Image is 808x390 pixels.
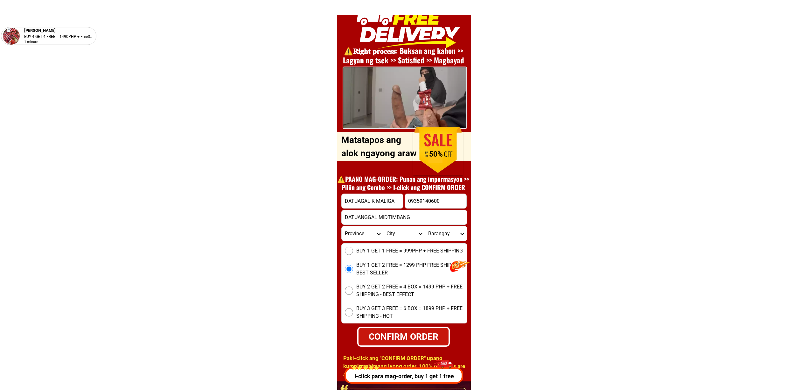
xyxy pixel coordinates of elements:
select: Select province [342,226,383,241]
input: BUY 1 GET 2 FREE = 1299 PHP FREE SHIPPING - BEST SELLER [345,265,353,273]
h1: Paki-click ang "CONFIRM ORDER" upang kumpirmahin ang iyong order. 100% of orders are anonymous an... [343,354,469,387]
span: BUY 3 GET 3 FREE = 6 BOX = 1899 PHP + FREE SHIPPING - HOT [356,305,467,320]
h1: ⚠️️𝐑𝐢𝐠𝐡𝐭 𝐩𝐫𝐨𝐜𝐞𝐬𝐬: Buksan ang kahon >> Lagyan ng tsek >> Satisfied >> Magbayad [334,46,473,65]
span: BUY 2 GET 2 FREE = 4 BOX = 1499 PHP + FREE SHIPPING - BEST EFFECT [356,283,467,298]
select: Select district [383,226,425,241]
input: Input full_name [342,194,403,208]
input: Input phone_number [405,194,466,208]
span: BUY 1 GET 2 FREE = 1299 PHP FREE SHIPPING - BEST SELLER [356,261,467,277]
p: Matatapos ang alok ngayong araw [341,133,420,160]
h1: ⚠️️PAANO MAG-ORDER: Punan ang impormasyon >> Piliin ang Combo >> I-click ang CONFIRM ORDER [334,175,473,191]
h1: 50% [420,150,452,159]
p: I-click para mag-order, buy 1 get 1 free [342,372,464,380]
h1: ORDER DITO [359,128,460,156]
input: BUY 1 GET 1 FREE = 999PHP + FREE SHIPPING [345,247,353,255]
span: BUY 1 GET 1 FREE = 999PHP + FREE SHIPPING [356,247,463,255]
input: Input address [342,210,467,224]
input: BUY 2 GET 2 FREE = 4 BOX = 1499 PHP + FREE SHIPPING - BEST EFFECT [345,287,353,295]
div: CONFIRM ORDER [358,330,449,343]
select: Select commune [425,226,467,241]
input: BUY 3 GET 3 FREE = 6 BOX = 1899 PHP + FREE SHIPPING - HOT [345,308,353,316]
